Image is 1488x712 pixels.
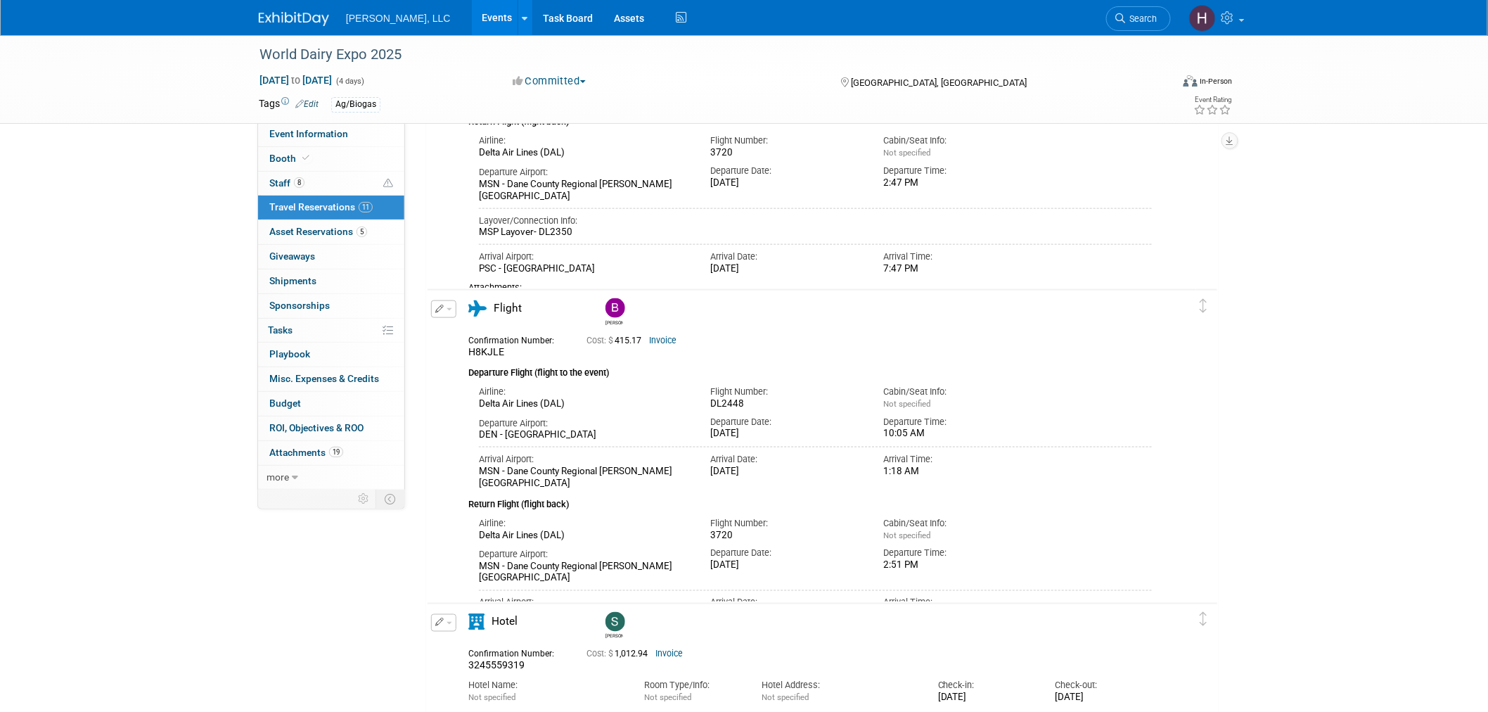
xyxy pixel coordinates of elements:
span: 8 [294,177,304,188]
span: Not specified [644,693,691,703]
i: Booth reservation complete [302,154,309,162]
a: Staff8 [258,172,404,196]
div: 1:18 AM [884,466,1037,478]
a: Attachments19 [258,441,404,465]
div: Arrival Date: [710,250,863,263]
div: Departure Time: [884,165,1037,177]
div: Arrival Airport: [479,453,689,466]
div: Event Format [1088,73,1233,94]
div: MSN - Dane County Regional [PERSON_NAME][GEOGRAPHIC_DATA] [479,179,689,203]
div: MSP Layover- DL2350 [479,227,1152,239]
div: Flight Number: [710,386,863,398]
span: 19 [329,447,343,457]
a: ROI, Objectives & ROO [258,417,404,440]
span: [DATE] [DATE] [259,74,333,87]
div: MSN - Dane County Regional [PERSON_NAME][GEOGRAPHIC_DATA] [479,561,689,585]
span: Misc. Expenses & Credits [269,373,379,384]
div: Departure Date: [710,165,863,177]
div: Arrival Date: [710,453,863,466]
div: Arrival Time: [884,453,1037,466]
i: Click and drag to move item [1200,613,1207,627]
span: 1,012.94 [586,649,653,659]
div: Flight Number: [710,134,863,147]
div: Arrival Time: [884,597,1037,609]
a: Booth [258,147,404,171]
a: more [258,466,404,490]
td: Toggle Event Tabs [376,490,405,508]
div: 7:47 PM [884,263,1037,275]
div: Layover/Connection Info: [479,215,1152,227]
span: Search [1125,13,1157,24]
div: Flight Number: [710,517,863,530]
div: Sam Skaife [605,632,623,640]
span: Not specified [884,399,931,409]
div: Ag/Biogas [331,97,380,112]
span: 5 [357,227,367,237]
div: Delta Air Lines (DAL) [479,147,689,159]
div: 3720 [710,147,863,159]
span: Not specified [884,530,931,540]
span: more [267,471,289,483]
span: ROI, Objectives & ROO [269,422,364,433]
div: 10:05 AM [884,428,1037,440]
div: Airline: [479,386,689,398]
span: Giveaways [269,250,315,262]
img: ExhibitDay [259,12,329,26]
div: Departure Airport: [479,417,689,430]
div: Airline: [479,134,689,147]
div: [DATE] [710,177,863,189]
div: [DATE] [710,428,863,440]
a: Invoice [655,649,683,659]
span: Asset Reservations [269,226,367,237]
div: Sam Skaife [602,612,627,640]
span: [GEOGRAPHIC_DATA], [GEOGRAPHIC_DATA] [851,77,1027,88]
div: 2:47 PM [884,177,1037,189]
a: Tasks [258,319,404,343]
div: Confirmation Number: [468,645,565,660]
i: Hotel [468,614,485,630]
div: Check-out: [1056,680,1152,692]
a: Playbook [258,343,404,367]
div: DL2448 [710,398,863,410]
div: Event Rating [1194,96,1232,103]
div: Check-in: [938,680,1034,692]
div: Brittany Bergeron [602,298,627,326]
div: Departure Airport: [479,548,689,561]
span: 3245559319 [468,660,525,671]
div: Brittany Bergeron [605,318,623,326]
span: Tasks [268,324,293,336]
a: Sponsorships [258,294,404,318]
i: Flight [468,300,487,317]
div: 2:51 PM [884,559,1037,571]
div: Departure Airport: [479,166,689,179]
div: Delta Air Lines (DAL) [479,530,689,542]
span: Sponsorships [269,300,330,311]
div: [DATE] [710,466,863,478]
div: MSN - Dane County Regional [PERSON_NAME][GEOGRAPHIC_DATA] [479,466,689,490]
div: Delta Air Lines (DAL) [479,398,689,410]
span: Cost: $ [586,336,615,345]
div: [DATE] [710,263,863,275]
span: Potential Scheduling Conflict -- at least one attendee is tagged in another overlapping event. [383,177,393,190]
div: Room Type/Info: [644,680,740,692]
span: Playbook [269,348,310,360]
i: Click and drag to move item [1200,299,1207,313]
div: Confirmation Number: [468,331,565,346]
a: Travel Reservations11 [258,196,404,220]
span: Event Information [269,128,348,139]
span: Not specified [762,693,809,703]
div: 3720 [710,530,863,542]
a: Giveaways [258,245,404,269]
span: Not specified [884,148,931,158]
div: [DATE] [938,692,1034,704]
div: DEN - [GEOGRAPHIC_DATA] [479,429,689,441]
img: Brittany Bergeron [605,298,625,318]
a: Edit [295,99,319,109]
a: Asset Reservations5 [258,220,404,244]
div: Hotel Name: [468,680,623,692]
div: In-Person [1200,76,1233,87]
td: Tags [259,96,319,113]
div: Attachments: [468,282,1152,293]
div: Departure Time: [884,416,1037,428]
div: Arrival Date: [710,597,863,609]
